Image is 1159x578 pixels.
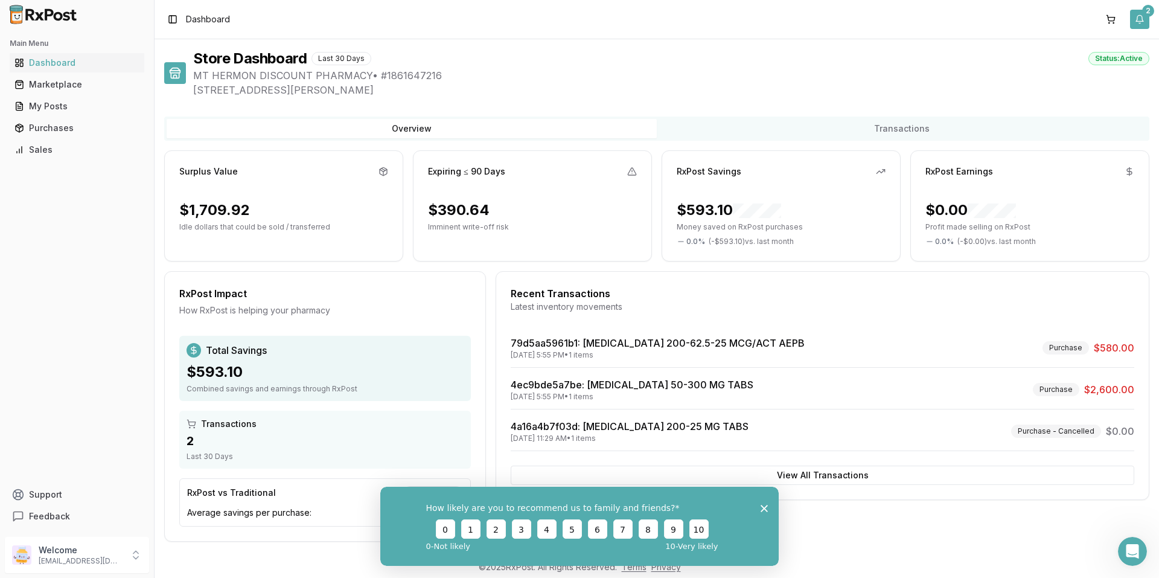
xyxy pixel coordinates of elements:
a: Marketplace [10,74,144,95]
span: [STREET_ADDRESS][PERSON_NAME] [193,83,1149,97]
div: Sales [14,144,139,156]
a: 4a16a4b7f03d: [MEDICAL_DATA] 200-25 MG TABS [511,420,749,432]
div: [DATE] 5:55 PM • 1 items [511,392,753,402]
nav: breadcrumb [186,13,230,25]
div: Surplus Value [179,165,238,178]
div: Recent Transactions [511,286,1134,301]
button: Support [5,484,149,506]
p: Imminent write-off risk [428,222,637,232]
div: My Posts [14,100,139,112]
span: ( - $593.10 ) vs. last month [709,237,794,246]
button: Dashboard [5,53,149,72]
h2: Main Menu [10,39,144,48]
a: Purchases [10,117,144,139]
span: 0.0 % [686,237,705,246]
span: 0.0 % [935,237,954,246]
button: Overview [167,119,657,138]
div: RxPost Earnings [925,165,993,178]
button: Purchases [5,118,149,138]
iframe: Intercom live chat [1118,537,1147,566]
button: Sales [5,140,149,159]
span: Feedback [29,510,70,522]
span: MT HERMON DISCOUNT PHARMACY • # 1861647216 [193,68,1149,83]
div: RxPost Impact [179,286,471,301]
div: Latest inventory movements [511,301,1134,313]
button: 2 [1130,10,1149,29]
button: Feedback [5,506,149,527]
span: Transactions [201,418,257,430]
p: Profit made selling on RxPost [925,222,1134,232]
img: User avatar [12,545,31,565]
span: Average savings per purchase: [187,507,311,519]
p: [EMAIL_ADDRESS][DOMAIN_NAME] [39,556,123,566]
button: Transactions [657,119,1147,138]
div: Status: Active [1088,52,1149,65]
div: RxPost Savings [677,165,741,178]
div: Purchase - Cancelled [1011,425,1101,438]
a: Sales [10,139,144,161]
div: Purchases [14,122,139,134]
a: 4ec9bde5a7be: [MEDICAL_DATA] 50-300 MG TABS [511,379,753,391]
iframe: Survey from RxPost [380,487,779,566]
div: 2 [187,432,464,449]
div: RxPost vs Traditional [187,487,276,499]
div: Purchase [1042,341,1089,355]
div: 2 [1142,5,1154,17]
button: View All Transactions [511,466,1134,485]
h1: Store Dashboard [193,49,307,68]
a: Terms [622,562,647,572]
div: $593.10 [187,362,464,382]
span: Dashboard [186,13,230,25]
div: [DATE] 11:29 AM • 1 items [511,434,749,443]
p: Money saved on RxPost purchases [677,222,886,232]
div: $593.10 [677,201,781,220]
span: Total Savings [206,343,267,358]
div: $1,709.92 [179,201,250,220]
a: 79d5aa5961b1: [MEDICAL_DATA] 200-62.5-25 MCG/ACT AEPB [511,337,805,349]
div: [DATE] 5:55 PM • 1 items [511,350,805,360]
div: Dashboard [14,57,139,69]
p: Welcome [39,544,123,556]
a: Dashboard [10,52,144,74]
img: RxPost Logo [5,5,82,24]
button: My Posts [5,97,149,116]
div: Expiring ≤ 90 Days [428,165,505,178]
div: Marketplace [14,79,139,91]
div: $0.00 [925,201,1016,220]
span: $2,600.00 [1084,382,1134,397]
div: $390.64 [428,201,490,220]
a: Privacy [651,562,681,572]
div: Last 30 Days [187,452,464,461]
span: $0.00 [1106,424,1134,438]
div: Purchase [1033,383,1079,396]
p: Idle dollars that could be sold / transferred [179,222,388,232]
div: Last 30 Days [311,52,371,65]
span: $580.00 [1094,341,1134,355]
div: Combined savings and earnings through RxPost [187,384,464,394]
div: How RxPost is helping your pharmacy [179,304,471,316]
span: ( - $0.00 ) vs. last month [957,237,1036,246]
button: Marketplace [5,75,149,94]
a: My Posts [10,95,144,117]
